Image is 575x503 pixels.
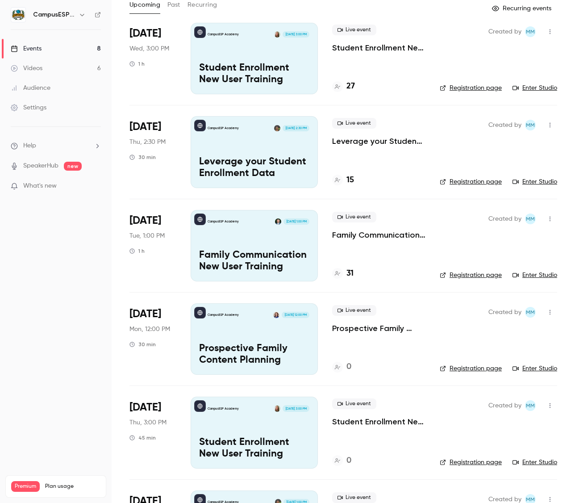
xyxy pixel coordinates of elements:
p: CampusESP Academy [208,313,239,317]
img: Mairin Matthews [274,405,280,411]
button: Recurring events [488,1,557,16]
div: 45 min [129,434,156,441]
a: Registration page [440,177,502,186]
span: Mairin Matthews [525,120,536,130]
h4: 0 [346,455,351,467]
a: 31 [332,268,354,280]
a: Prospective Family Content Planning [332,323,425,334]
a: Registration page [440,271,502,280]
span: Premium [11,481,40,492]
span: [DATE] 3:00 PM [283,405,309,411]
a: 15 [332,174,354,186]
span: Mairin Matthews [525,307,536,318]
div: 1 h [129,247,145,255]
a: Leverage your Student Enrollment DataCampusESP AcademyMira Gandhi[DATE] 2:30 PMLeverage your Stud... [191,116,318,188]
h4: 27 [346,80,355,92]
span: Mairin Matthews [525,400,536,411]
h4: 15 [346,174,354,186]
span: Mairin Matthews [525,214,536,224]
span: [DATE] [129,214,161,228]
span: [DATE] [129,120,161,134]
div: 30 min [129,341,156,348]
img: Kerri Meeks-Griffin [273,312,279,318]
h4: 0 [346,361,351,373]
div: Audience [11,84,50,92]
a: Registration page [440,84,502,92]
p: Student Enrollment New User Training [199,437,309,460]
p: Student Enrollment New User Training [332,42,425,53]
p: CampusESP Academy [208,407,239,411]
a: Student Enrollment New User TrainingCampusESP AcademyMairin Matthews[DATE] 3:00 PMStudent Enrollm... [191,23,318,94]
div: Events [11,44,42,53]
div: Aug 19 Tue, 1:00 PM (America/New York) [129,210,176,281]
img: Mira Gandhi [274,125,280,131]
span: Wed, 3:00 PM [129,44,169,53]
span: Created by [488,400,521,411]
a: Enter Studio [512,271,557,280]
div: Aug 14 Thu, 2:30 PM (America/New York) [129,116,176,188]
span: Tue, 1:00 PM [129,231,165,240]
span: What's new [23,181,57,191]
p: Leverage your Student Enrollment Data [199,156,309,180]
span: Created by [488,26,521,37]
a: Leverage your Student Enrollment Data [332,136,425,147]
a: Enter Studio [512,84,557,92]
a: Registration page [440,364,502,373]
span: Mairin Matthews [525,26,536,37]
p: Family Communication New User Training [199,250,309,273]
div: Settings [11,103,46,112]
a: Enter Studio [512,458,557,467]
p: CampusESP Academy [208,126,239,130]
span: MM [526,400,535,411]
a: Registration page [440,458,502,467]
a: Student Enrollment New User TrainingCampusESP AcademyMairin Matthews[DATE] 3:00 PMStudent Enrollm... [191,397,318,468]
div: Sep 15 Mon, 12:00 PM (America/New York) [129,303,176,375]
span: MM [526,214,535,224]
p: CampusESP Academy [208,32,239,37]
span: Created by [488,214,521,224]
span: Created by [488,120,521,130]
a: Prospective Family Content PlanningCampusESP AcademyKerri Meeks-Griffin[DATE] 12:00 PMProspective... [191,303,318,375]
span: MM [526,307,535,318]
span: Live event [332,492,376,503]
span: Thu, 2:30 PM [129,138,166,147]
div: Sep 18 Thu, 3:00 PM (America/New York) [129,397,176,468]
span: [DATE] 2:30 PM [283,125,309,131]
span: [DATE] [129,307,161,321]
p: Student Enrollment New User Training [199,63,309,86]
span: [DATE] [129,26,161,41]
div: 1 h [129,60,145,67]
a: Family Communication New User Training [332,230,425,240]
img: Mairin Matthews [274,31,280,38]
span: [DATE] 12:00 PM [282,312,309,318]
span: MM [526,120,535,130]
span: MM [526,26,535,37]
a: 0 [332,455,351,467]
span: Created by [488,307,521,318]
span: Mon, 12:00 PM [129,325,170,334]
div: 30 min [129,154,156,161]
span: Live event [332,305,376,316]
a: 27 [332,80,355,92]
span: Plan usage [45,483,100,490]
a: Student Enrollment New User Training [332,416,425,427]
h4: 31 [346,268,354,280]
span: [DATE] [129,400,161,415]
a: 0 [332,361,351,373]
a: SpeakerHub [23,161,58,171]
span: Live event [332,212,376,222]
div: Videos [11,64,42,73]
li: help-dropdown-opener [11,141,101,151]
span: Live event [332,25,376,35]
span: Live event [332,118,376,129]
img: CampusESP Academy [11,8,25,22]
a: Family Communication New User TrainingCampusESP AcademyAlbert Perera[DATE] 1:00 PMFamily Communic... [191,210,318,281]
img: Albert Perera [275,218,281,225]
p: CampusESP Academy [208,219,239,224]
span: Help [23,141,36,151]
span: new [64,162,82,171]
span: Thu, 3:00 PM [129,418,167,427]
